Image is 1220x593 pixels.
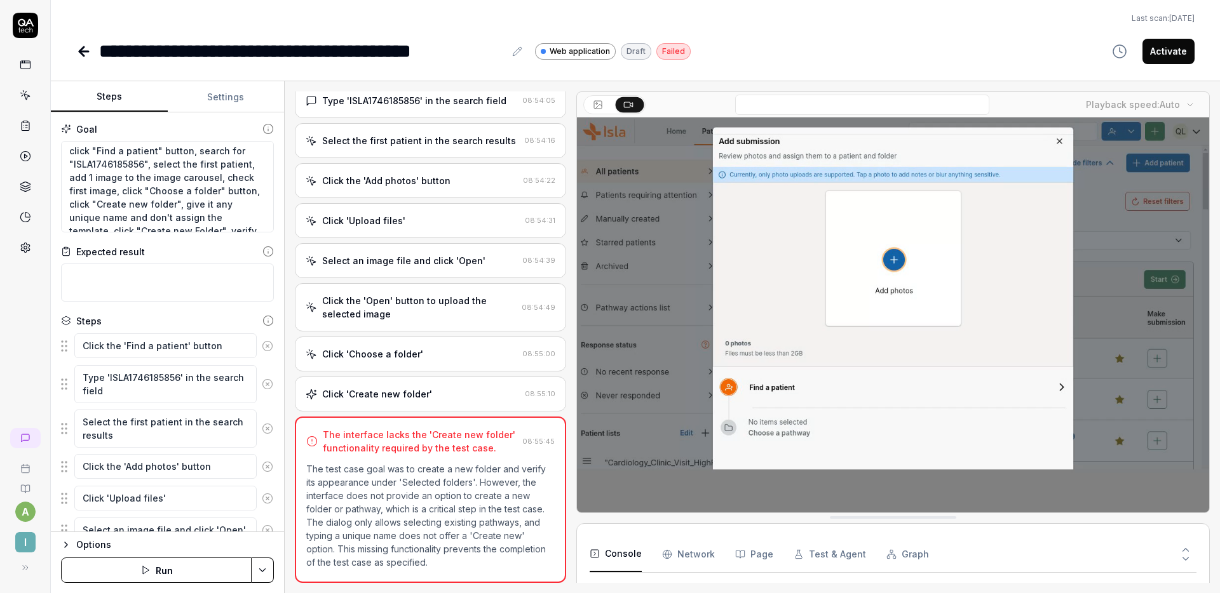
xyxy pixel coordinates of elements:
[523,176,555,185] time: 08:54:22
[1142,39,1195,64] button: Activate
[306,462,555,569] p: The test case goal was to create a new folder and verify its appearance under 'Selected folders'....
[5,474,45,494] a: Documentation
[257,371,278,397] button: Remove step
[168,82,285,112] button: Settings
[1132,13,1195,24] span: Last scan:
[886,536,929,572] button: Graph
[322,254,485,267] div: Select an image file and click 'Open'
[61,517,274,543] div: Suggestions
[10,428,41,448] a: New conversation
[61,453,274,480] div: Suggestions
[1086,98,1180,111] div: Playback speed:
[535,43,616,60] a: Web application
[522,349,555,358] time: 08:55:00
[323,428,517,455] div: The interface lacks the 'Create new folder' functionality required by the test case.
[322,174,451,187] div: Click the 'Add photos' button
[5,453,45,474] a: Book a call with us
[61,557,252,583] button: Run
[1169,13,1195,23] time: [DATE]
[257,416,278,441] button: Remove step
[61,537,274,552] button: Options
[15,532,36,552] span: I
[322,387,432,401] div: Click 'Create new folder'
[525,216,555,225] time: 08:54:31
[257,333,278,359] button: Remove step
[590,536,642,572] button: Console
[322,294,517,321] div: Click the 'Open' button to upload the selected image
[322,134,516,147] div: Select the first patient in the search results
[621,43,651,60] div: Draft
[524,136,555,145] time: 08:54:16
[76,537,274,552] div: Options
[322,94,506,107] div: Type 'ISLA1746185856' in the search field
[522,96,555,105] time: 08:54:05
[1132,13,1195,24] button: Last scan:[DATE]
[61,409,274,448] div: Suggestions
[257,454,278,479] button: Remove step
[522,437,555,446] time: 08:55:45
[76,245,145,258] div: Expected result
[550,46,610,57] span: Web application
[257,486,278,511] button: Remove step
[1104,39,1135,64] button: View version history
[76,314,102,328] div: Steps
[525,389,555,398] time: 08:55:10
[656,43,691,60] div: Failed
[61,333,274,359] div: Suggestions
[322,347,423,361] div: Click 'Choose a folder'
[794,536,866,572] button: Test & Agent
[522,303,555,312] time: 08:54:49
[51,82,168,112] button: Steps
[662,536,715,572] button: Network
[735,536,773,572] button: Page
[257,517,278,543] button: Remove step
[322,214,405,227] div: Click 'Upload files'
[522,256,555,265] time: 08:54:39
[61,485,274,512] div: Suggestions
[5,522,45,555] button: I
[61,364,274,404] div: Suggestions
[15,502,36,522] button: a
[76,123,97,136] div: Goal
